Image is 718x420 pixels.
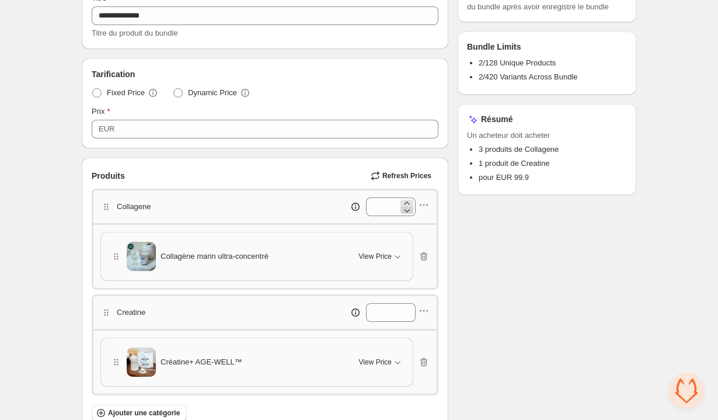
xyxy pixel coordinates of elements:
[359,357,392,367] span: View Price
[669,373,704,408] div: Ouvrir le chat
[479,158,627,169] li: 1 produit de Creatine
[479,58,556,67] span: 2/128 Unique Products
[117,307,145,318] p: Creatine
[117,201,151,213] p: Collagene
[467,130,627,141] span: Un acheteur doit acheter
[479,172,627,183] li: pour EUR 99.9
[92,29,178,37] span: Titre du produit du bundle
[366,168,438,184] button: Refresh Prices
[352,247,410,266] button: View Price
[481,113,513,125] h3: Résumé
[92,170,125,182] span: Produits
[352,353,410,372] button: View Price
[359,252,392,261] span: View Price
[161,251,269,262] span: Collagène marin ultra-concentré
[92,106,110,117] label: Prix
[382,171,431,181] span: Refresh Prices
[188,87,237,99] span: Dynamic Price
[92,68,135,80] span: Tarification
[127,348,156,377] img: Créatine+ AGE-WELL™
[161,356,242,368] span: Créatine+ AGE-WELL™
[479,144,627,155] li: 3 produits de Collagene
[479,72,578,81] span: 2/420 Variants Across Bundle
[467,41,521,53] h3: Bundle Limits
[127,242,156,271] img: Collagène marin ultra-concentré
[108,408,180,418] span: Ajouter une catégorie
[107,87,145,99] span: Fixed Price
[99,123,114,135] div: EUR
